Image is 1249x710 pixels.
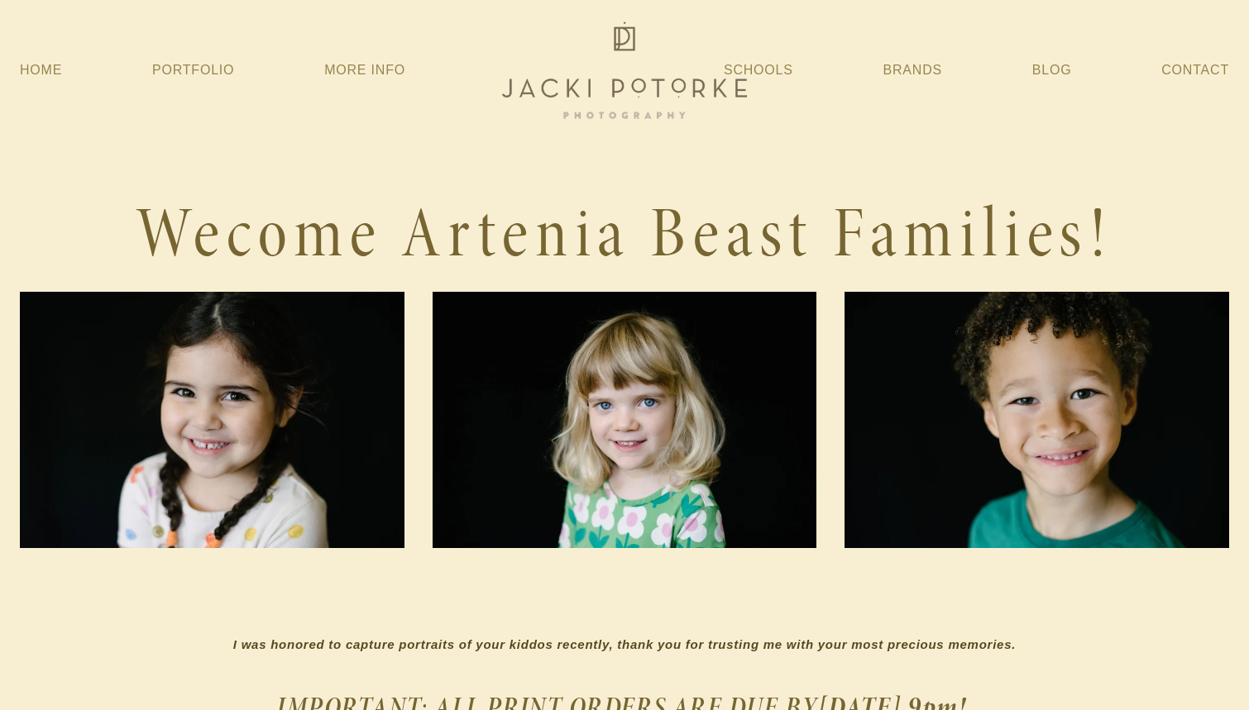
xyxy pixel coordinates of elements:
a: Blog [1032,55,1072,85]
img: Jacki Potorke Sacramento Family Photographer [492,17,757,123]
a: Schools [724,55,793,85]
h1: Wecome Artenia Beast Families! [20,190,1229,278]
em: I was honored to capture portraits of your kiddos recently, thank you for trusting me with your m... [233,637,1016,651]
a: Home [20,55,62,85]
a: Contact [1161,55,1229,85]
a: Portfolio [152,63,234,77]
a: Brands [883,55,942,85]
a: More Info [324,55,405,85]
